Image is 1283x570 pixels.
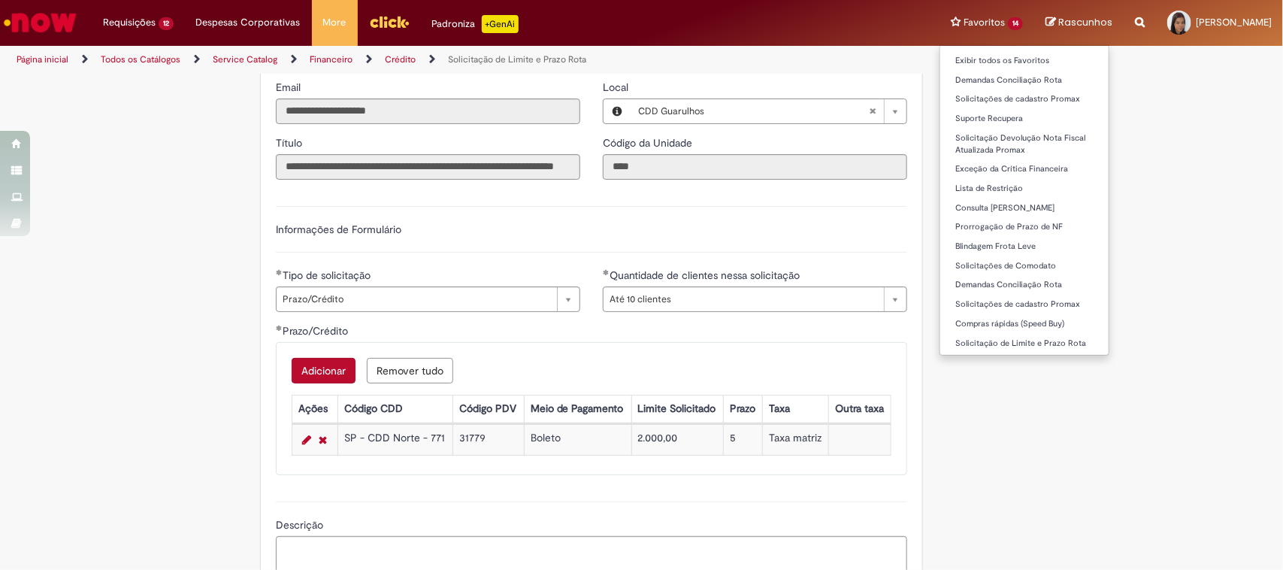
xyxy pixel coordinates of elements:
a: Solicitações de cadastro Promax [940,296,1109,313]
td: 31779 [453,424,524,455]
span: 12 [159,17,174,30]
a: Exibir todos os Favoritos [940,53,1109,69]
span: Local [603,80,631,94]
a: Prorrogação de Prazo de NF [940,219,1109,235]
th: Prazo [724,395,763,423]
abbr: Limpar campo Local [861,99,884,123]
span: Somente leitura - Email [276,80,304,94]
a: Solicitação de Limite e Prazo Rota [940,335,1109,352]
a: Página inicial [17,53,68,65]
a: Todos os Catálogos [101,53,180,65]
th: Código PDV [453,395,524,423]
a: Rascunhos [1045,16,1112,30]
span: 14 [1008,17,1023,30]
span: Obrigatório Preenchido [603,269,610,275]
img: ServiceNow [2,8,79,38]
span: Descrição [276,518,326,532]
span: Prazo/Crédito [283,324,351,338]
label: Informações de Formulário [276,223,401,236]
th: Limite Solicitado [631,395,724,423]
span: Até 10 clientes [610,287,876,311]
th: Meio de Pagamento [524,395,631,423]
span: Favoritos [964,15,1005,30]
img: click_logo_yellow_360x200.png [369,11,410,33]
a: Solicitações de Comodato [940,258,1109,274]
a: Editar Linha 1 [298,431,315,449]
a: Compras rápidas (Speed Buy) [940,316,1109,332]
span: Somente leitura - Código da Unidade [603,136,695,150]
a: Service Catalog [213,53,277,65]
td: 2.000,00 [631,424,724,455]
a: Consulta [PERSON_NAME] [940,200,1109,217]
span: CDD Guarulhos [638,99,869,123]
label: Somente leitura - Email [276,80,304,95]
th: Ações [292,395,338,423]
td: Boleto [524,424,631,455]
span: Obrigatório Preenchido [276,269,283,275]
span: Tipo de solicitação [283,268,374,282]
th: Taxa [763,395,829,423]
div: Padroniza [432,15,519,33]
a: Suporte Recupera [940,111,1109,127]
a: Solicitação Devolução Nota Fiscal Atualizada Promax [940,130,1109,158]
button: Remove all rows for Prazo/Crédito [367,358,453,384]
th: Outra taxa [829,395,891,423]
td: Taxa matriz [763,424,829,455]
a: Crédito [385,53,416,65]
td: SP - CDD Norte - 771 [338,424,453,455]
a: Lista de Restrição [940,180,1109,197]
label: Somente leitura - Código da Unidade [603,135,695,150]
ul: Trilhas de página [11,46,844,74]
input: Email [276,99,580,124]
a: Demandas Conciliação Rota [940,72,1109,89]
span: Quantidade de clientes nessa solicitação [610,268,803,282]
span: [PERSON_NAME] [1196,16,1272,29]
button: Local, Visualizar este registro CDD Guarulhos [604,99,631,123]
th: Código CDD [338,395,453,423]
span: More [323,15,346,30]
button: Add a row for Prazo/Crédito [292,358,356,384]
a: CDD GuarulhosLimpar campo Local [631,99,906,123]
label: Somente leitura - Título [276,135,305,150]
ul: Favoritos [940,45,1109,356]
a: Demandas Conciliação Rota [940,277,1109,293]
span: Requisições [103,15,156,30]
a: Solicitações de cadastro Promax [940,91,1109,108]
input: Título [276,154,580,180]
input: Código da Unidade [603,154,907,180]
span: Rascunhos [1058,15,1112,29]
span: Obrigatório Preenchido [276,325,283,331]
a: Blindagem Frota Leve [940,238,1109,255]
span: Prazo/Crédito [283,287,549,311]
td: 5 [724,424,763,455]
span: Despesas Corporativas [196,15,301,30]
a: Remover linha 1 [315,431,331,449]
span: Somente leitura - Título [276,136,305,150]
a: Solicitação de Limite e Prazo Rota [448,53,586,65]
p: +GenAi [482,15,519,33]
a: Exceção da Crítica Financeira [940,161,1109,177]
a: Financeiro [310,53,353,65]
